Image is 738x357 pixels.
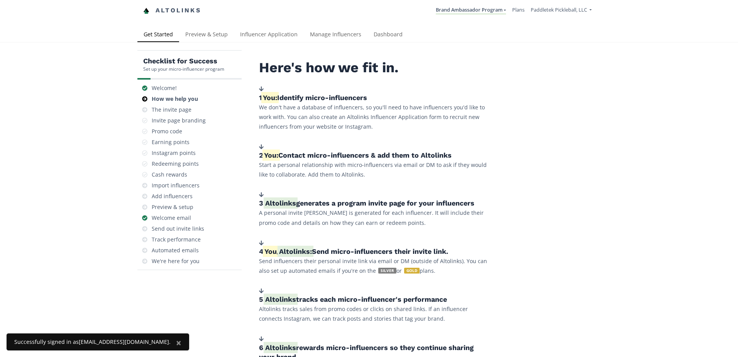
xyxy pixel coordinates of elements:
[367,27,409,43] a: Dashboard
[259,247,491,256] h5: 4. / Send micro-influencers their invite link.
[152,214,191,222] div: Welcome email
[152,203,193,211] div: Preview & setup
[152,236,201,243] div: Track performance
[259,160,491,179] p: Start a personal relationship with micro-influencers via email or DM to ask if they would like to...
[259,295,491,304] h5: 5. tracks each micro-influencer's performance
[265,343,296,352] span: Altolinks
[137,27,179,43] a: Get Started
[259,151,491,160] h5: 2. Contact micro-influencers & add them to Altolinks
[143,4,201,17] a: Altolinks
[531,6,592,15] a: Paddletek Pickleball, LLC
[404,268,420,274] span: GOLD
[512,6,525,13] a: Plans
[152,246,199,254] div: Automated emails
[259,93,491,102] h5: 1. Identify micro-influencers
[152,95,198,103] div: How we help you
[152,149,196,157] div: Instagram points
[143,56,224,66] h5: Checklist for Success
[8,8,32,31] iframe: chat widget
[304,27,367,43] a: Manage Influencers
[176,336,181,349] span: ×
[152,171,187,178] div: Cash rewards
[259,304,491,323] p: Altolinks tracks sales from promo codes or clicks on shared links. If an influencer connects Inst...
[279,247,312,255] span: Altolinks:
[152,257,200,265] div: We're here for you
[152,127,182,135] div: Promo code
[531,6,587,13] span: Paddletek Pickleball, LLC
[378,268,396,274] span: SILVER
[264,151,278,159] span: You:
[265,199,296,207] span: Altolinks
[168,333,189,352] button: Close
[152,84,177,92] div: Welcome!
[259,60,491,76] h2: Here's how we fit in.
[143,66,224,72] div: Set up your micro-influencer program
[259,199,491,208] h5: 3. generates a program invite page for your influencers
[402,267,420,274] a: GOLD
[259,208,491,227] p: A personal invite [PERSON_NAME] is generated for each influencer. It will include their promo cod...
[152,182,200,189] div: Import influencers
[263,93,277,102] span: You:
[152,192,193,200] div: Add influencers
[376,267,396,274] a: SILVER
[152,160,199,168] div: Redeeming points
[14,338,171,346] div: Successfully signed in as [EMAIL_ADDRESS][DOMAIN_NAME] .
[152,106,191,114] div: The invite page
[152,138,190,146] div: Earning points
[265,295,296,303] span: Altolinks
[179,27,234,43] a: Preview & Setup
[259,256,491,275] p: Send influencers their personal invite link via email or DM (outside of Altolinks). You can also ...
[259,102,491,132] p: We don't have a database of influencers, so you'll need to have influencers you'd like to work wi...
[143,8,149,14] img: favicon-32x32.png
[264,247,277,255] span: You
[436,6,506,15] a: Brand Ambassador Program
[152,225,204,233] div: Send out invite links
[234,27,304,43] a: Influencer Application
[152,117,206,124] div: Invite page branding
